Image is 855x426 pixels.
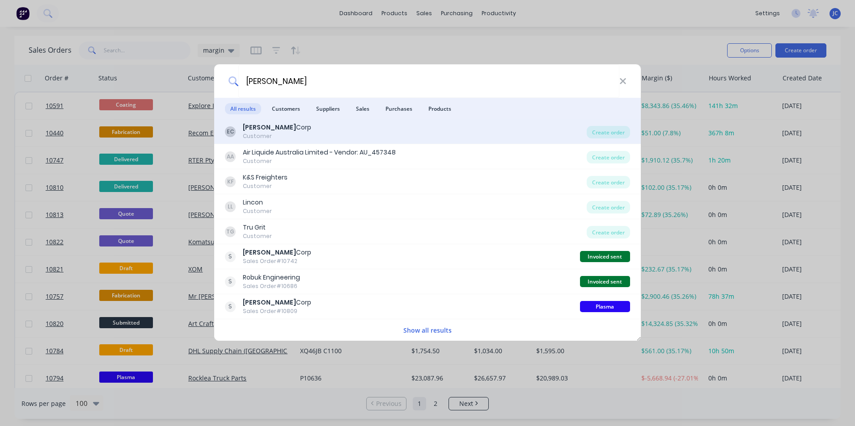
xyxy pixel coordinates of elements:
[311,103,345,114] span: Suppliers
[243,248,311,257] div: Corp
[423,103,457,114] span: Products
[243,173,288,182] div: K&S Freighters
[580,251,630,262] div: Invoiced sent
[267,103,305,114] span: Customers
[225,176,236,187] div: KF
[587,151,630,163] div: Create order
[243,207,272,215] div: Customer
[225,201,236,212] div: LL
[580,301,630,312] div: Plasma
[243,298,311,307] div: Corp
[243,282,300,290] div: Sales Order #10686
[243,307,311,315] div: Sales Order #10809
[243,182,288,190] div: Customer
[243,123,311,132] div: Corp
[243,198,272,207] div: Lincon
[243,123,296,132] b: [PERSON_NAME]
[243,232,272,240] div: Customer
[225,126,236,137] div: EC
[243,298,296,307] b: [PERSON_NAME]
[243,148,396,157] div: Air Liquide Australia Limited - Vendor: AU_457348
[243,157,396,165] div: Customer
[243,132,311,140] div: Customer
[238,64,619,98] input: Start typing a customer or supplier name to create a new order...
[380,103,418,114] span: Purchases
[225,226,236,237] div: TG
[587,176,630,188] div: Create order
[243,273,300,282] div: Robuk Engineering
[587,126,630,138] div: Create order
[580,276,630,287] div: Invoiced sent
[587,201,630,213] div: Create order
[401,325,454,335] button: Show all results
[243,223,272,232] div: Tru Grit
[351,103,375,114] span: Sales
[243,248,296,257] b: [PERSON_NAME]
[243,257,311,265] div: Sales Order #10742
[225,103,261,114] span: All results
[225,151,236,162] div: AA
[587,226,630,238] div: Create order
